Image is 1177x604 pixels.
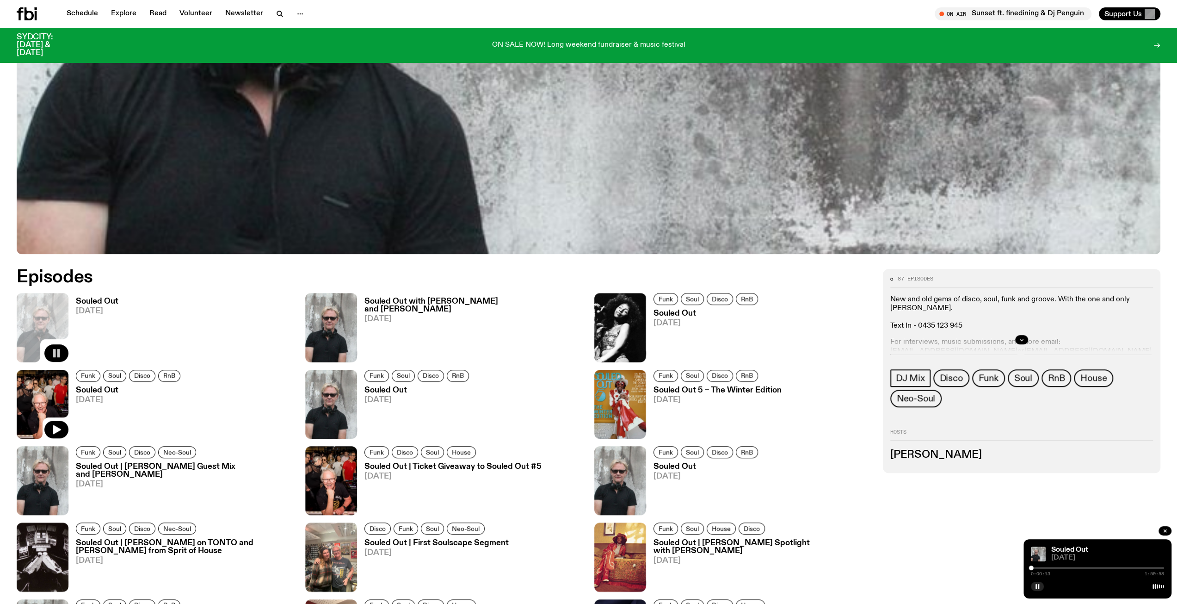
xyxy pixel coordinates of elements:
[594,446,646,515] img: Stephen looks directly at the camera, wearing a black tee, black sunglasses and headphones around...
[76,386,183,394] h3: Souled Out
[686,448,699,455] span: Soul
[681,293,704,305] a: Soul
[134,448,150,455] span: Disco
[103,370,126,382] a: Soul
[452,525,480,532] span: Neo-Soul
[1145,572,1164,576] span: 1:59:58
[646,539,872,592] a: Souled Out | [PERSON_NAME] Spotlight with [PERSON_NAME][DATE]
[890,369,931,387] a: DJ Mix
[447,523,485,535] a: Neo-Soul
[897,393,935,404] span: Neo-Soul
[890,450,1153,460] h3: [PERSON_NAME]
[741,296,753,303] span: RnB
[1048,373,1065,383] span: RnB
[653,557,872,565] span: [DATE]
[129,446,155,458] a: Disco
[492,41,685,50] p: ON SALE NOW! Long weekend fundraiser & music festival
[134,525,150,532] span: Disco
[158,370,180,382] a: RnB
[935,7,1091,20] button: On AirSunset ft. finedining & Dj Penguin
[105,7,142,20] a: Explore
[357,539,509,592] a: Souled Out | First Soulscape Segment[DATE]
[394,523,418,535] a: Funk
[736,370,758,382] a: RnB
[653,473,761,480] span: [DATE]
[357,386,472,439] a: Souled Out[DATE]
[452,372,464,379] span: RnB
[76,523,100,535] a: Funk
[686,296,699,303] span: Soul
[1074,369,1113,387] a: House
[418,370,444,382] a: Disco
[1080,373,1107,383] span: House
[158,523,196,535] a: Neo-Soul
[305,370,357,439] img: Stephen looks directly at the camera, wearing a black tee, black sunglasses and headphones around...
[972,369,1005,387] a: Funk
[707,446,733,458] a: Disco
[653,539,872,555] h3: Souled Out | [PERSON_NAME] Spotlight with [PERSON_NAME]
[653,370,678,382] a: Funk
[17,446,68,515] img: Stephen looks directly at the camera, wearing a black tee, black sunglasses and headphones around...
[76,539,294,555] h3: Souled Out | [PERSON_NAME] on TONTO and [PERSON_NAME] from Sprit of House
[76,557,294,565] span: [DATE]
[1051,546,1088,554] a: Souled Out
[68,386,183,439] a: Souled Out[DATE]
[17,33,76,57] h3: SYDCITY: [DATE] & [DATE]
[653,396,782,404] span: [DATE]
[659,372,673,379] span: Funk
[163,525,191,532] span: Neo-Soul
[1031,547,1046,561] a: Stephen looks directly at the camera, wearing a black tee, black sunglasses and headphones around...
[653,293,678,305] a: Funk
[744,525,760,532] span: Disco
[76,446,100,458] a: Funk
[659,448,673,455] span: Funk
[653,319,761,327] span: [DATE]
[76,396,183,404] span: [DATE]
[452,448,471,455] span: House
[646,310,761,362] a: Souled Out[DATE]
[707,370,733,382] a: Disco
[134,372,150,379] span: Disco
[653,523,678,535] a: Funk
[108,372,121,379] span: Soul
[898,276,933,281] span: 87 episodes
[736,446,758,458] a: RnB
[357,298,583,362] a: Souled Out with [PERSON_NAME] and [PERSON_NAME][DATE]
[364,298,583,313] h3: Souled Out with [PERSON_NAME] and [PERSON_NAME]
[364,370,389,382] a: Funk
[220,7,269,20] a: Newsletter
[646,386,782,439] a: Souled Out 5 – The Winter Edition[DATE]
[392,370,415,382] a: Soul
[681,370,704,382] a: Soul
[76,463,294,479] h3: Souled Out | [PERSON_NAME] Guest Mix and [PERSON_NAME]
[933,369,969,387] a: Disco
[144,7,172,20] a: Read
[712,296,728,303] span: Disco
[712,448,728,455] span: Disco
[421,523,444,535] a: Soul
[1014,373,1032,383] span: Soul
[81,372,95,379] span: Funk
[890,430,1153,441] h2: Hosts
[76,298,118,305] h3: Souled Out
[81,525,95,532] span: Funk
[979,373,998,383] span: Funk
[659,525,673,532] span: Funk
[108,448,121,455] span: Soul
[76,480,294,488] span: [DATE]
[364,386,472,394] h3: Souled Out
[712,372,728,379] span: Disco
[681,523,704,535] a: Soul
[370,372,384,379] span: Funk
[940,373,963,383] span: Disco
[163,448,191,455] span: Neo-Soul
[364,463,542,471] h3: Souled Out | Ticket Giveaway to Souled Out #5
[103,523,126,535] a: Soul
[739,523,765,535] a: Disco
[357,463,542,515] a: Souled Out | Ticket Giveaway to Souled Out #5[DATE]
[108,525,121,532] span: Soul
[423,372,439,379] span: Disco
[659,296,673,303] span: Funk
[890,390,942,407] a: Neo-Soul
[364,446,389,458] a: Funk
